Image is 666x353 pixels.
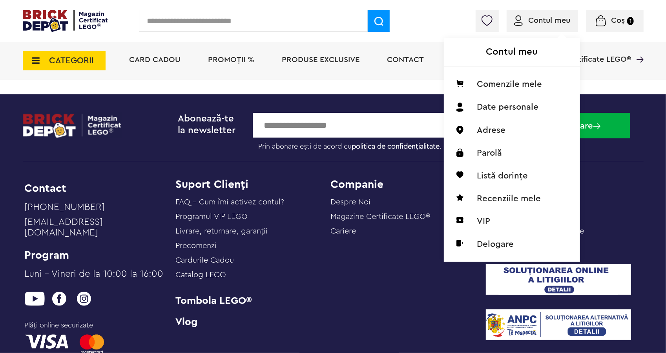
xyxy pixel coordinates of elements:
a: Tombola LEGO® [175,296,331,306]
a: Programul VIP LEGO [175,213,248,221]
img: SOL [486,264,631,295]
span: CATEGORII [49,56,94,65]
a: politica de confidențialitate [352,143,440,150]
span: Contul meu [529,17,571,24]
span: Plăți online securizate [25,320,159,331]
a: Contul meu [514,17,571,24]
a: Precomenzi [175,242,217,250]
a: PROMOȚII % [208,56,255,64]
a: [EMAIL_ADDRESS][DOMAIN_NAME] [25,217,166,243]
span: Abonează-te la newsletter [178,114,235,135]
a: Magazine Certificate LEGO® [631,45,644,53]
a: Vlog [175,318,331,326]
img: facebook [49,292,69,306]
span: Magazine Certificate LEGO® [529,45,631,63]
a: Livrare, returnare, garanţii [175,227,268,235]
img: footerlogo [23,113,122,138]
img: Abonare [593,123,600,129]
a: [PHONE_NUMBER] [25,202,166,217]
a: Cardurile Cadou [175,256,234,264]
a: FAQ - Cum îmi activez contul? [175,198,284,206]
img: ANPC [486,309,631,340]
h1: Contul meu [444,38,580,66]
a: Despre Noi [330,198,370,206]
a: Cariere [330,227,356,235]
h4: Companie [330,179,486,190]
small: 1 [627,17,634,25]
img: visa [25,335,68,349]
img: instagram [74,292,94,306]
li: Program [25,250,166,261]
a: Luni – Vineri de la 10:00 la 16:00 [25,269,166,284]
a: Catalog LEGO [175,271,226,279]
a: Produse exclusive [282,56,360,64]
li: Contact [25,183,166,194]
a: Card Cadou [130,56,181,64]
h4: Suport Clienți [175,179,331,190]
img: youtube [25,292,45,306]
a: Magazine Certificate LEGO® [330,213,430,221]
span: Coș [611,17,625,24]
a: Contact [387,56,424,64]
label: Prin abonare ești de acord cu . [253,138,523,151]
